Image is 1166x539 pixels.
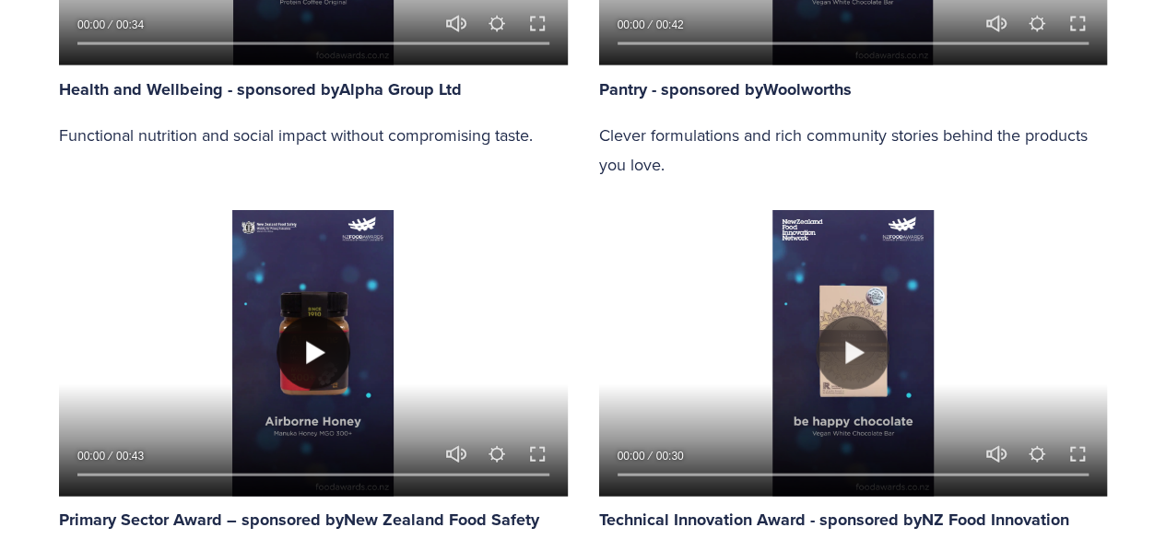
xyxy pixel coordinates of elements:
div: Duration [110,447,148,465]
strong: Health and Wellbeing - sponsored by [59,77,339,101]
button: Play [277,316,350,390]
div: Duration [650,447,689,465]
p: Functional nutrition and social impact without compromising taste. [59,121,568,150]
strong: Technical Innovation Award - sponsored by [599,508,922,532]
div: Current time [618,16,650,34]
strong: Primary Sector Award – sponsored by [59,508,344,532]
div: Current time [77,447,110,465]
div: Current time [618,447,650,465]
input: Seek [618,38,1089,51]
a: New Zealand Food Safety [344,508,539,531]
div: Duration [110,16,148,34]
strong: New Zealand Food Safety [344,508,539,532]
button: Play [816,316,889,390]
p: Clever formulations and rich community stories behind the products you love. [599,121,1108,179]
input: Seek [618,468,1089,481]
a: Alpha Group Ltd [339,77,462,100]
input: Seek [77,38,549,51]
strong: Pantry - sponsored by [599,77,763,101]
input: Seek [77,468,549,481]
div: Current time [77,16,110,34]
div: Duration [650,16,689,34]
a: Woolworths [763,77,852,100]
